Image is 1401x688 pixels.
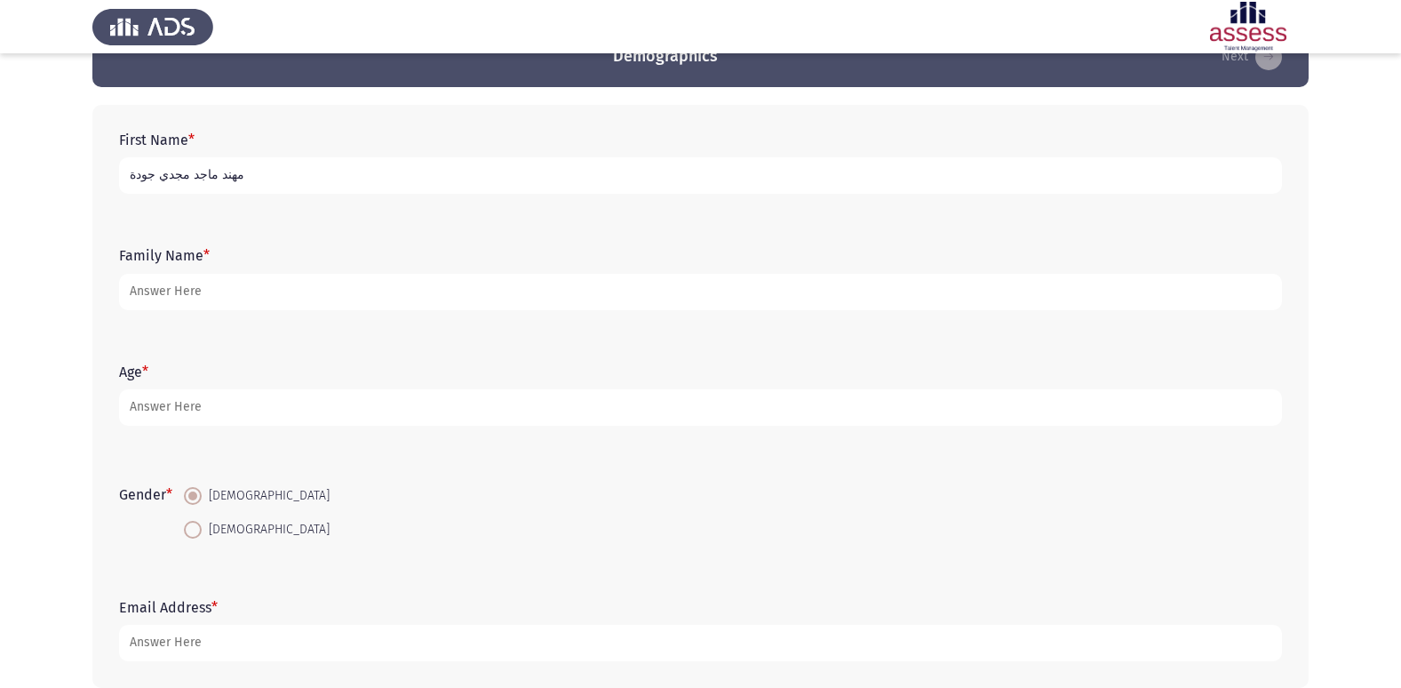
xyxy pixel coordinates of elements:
span: [DEMOGRAPHIC_DATA] [202,519,330,540]
input: add answer text [119,157,1282,194]
label: Family Name [119,247,210,264]
label: Gender [119,486,172,503]
label: Email Address [119,599,218,616]
label: First Name [119,132,195,148]
img: Assess Talent Management logo [92,2,213,52]
input: add answer text [119,625,1282,661]
h3: Demographics [613,45,718,68]
span: [DEMOGRAPHIC_DATA] [202,485,330,507]
button: load next page [1216,43,1287,71]
label: Age [119,364,148,380]
input: add answer text [119,274,1282,310]
img: Assessment logo of ASSESS Employability - EBI [1188,2,1309,52]
input: add answer text [119,389,1282,426]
